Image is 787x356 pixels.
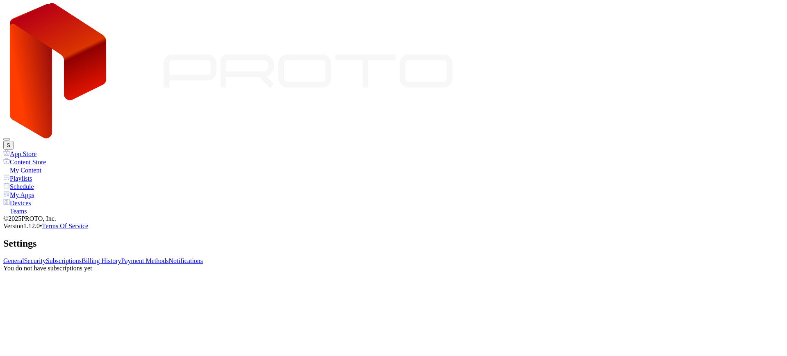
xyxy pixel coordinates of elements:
a: Security [24,257,46,264]
div: You do not have subscriptions yet [3,265,784,272]
div: © 2025 PROTO, Inc. [3,215,784,222]
a: Payment Methods [121,257,169,264]
a: Schedule [3,182,784,190]
span: Version 1.12.0 • [3,222,42,229]
a: Teams [3,207,784,215]
a: General [3,257,24,264]
a: App Store [3,150,784,158]
button: S [3,141,14,150]
h2: Settings [3,238,784,249]
a: Subscriptions [46,257,82,264]
a: My Content [3,166,784,174]
a: Notifications [169,257,203,264]
a: Content Store [3,158,784,166]
a: Playlists [3,174,784,182]
a: Devices [3,199,784,207]
a: My Apps [3,190,784,199]
a: Terms Of Service [42,222,89,229]
a: Billing History [82,257,121,264]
